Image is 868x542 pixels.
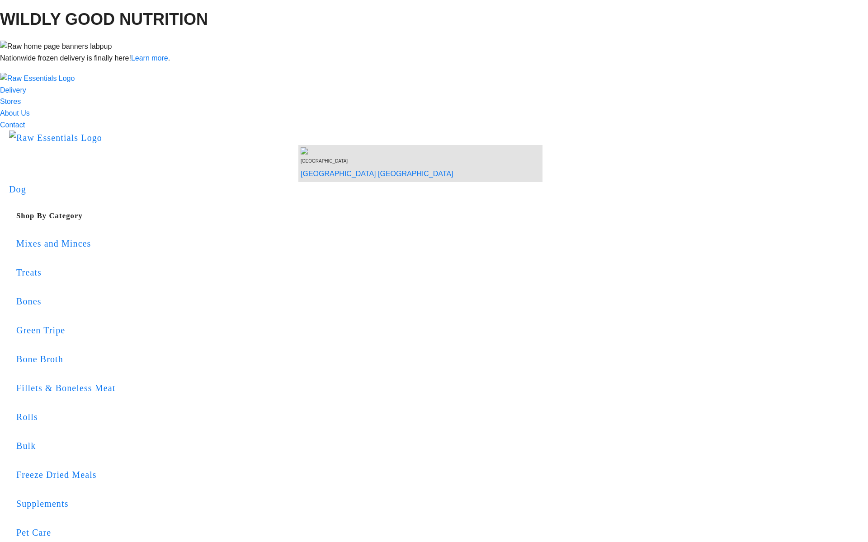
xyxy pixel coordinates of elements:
h5: Shop By Category [16,210,535,222]
a: Freeze Dried Meals [16,455,535,494]
div: Bones [16,294,535,308]
div: Bone Broth [16,352,535,366]
a: Bulk [16,426,535,465]
a: Bones [16,282,535,321]
img: Raw Essentials Logo [9,131,102,145]
a: [GEOGRAPHIC_DATA] [378,170,453,178]
div: Fillets & Boneless Meat [16,381,535,395]
a: Learn more [131,54,168,62]
div: Freeze Dried Meals [16,467,535,482]
div: Green Tripe [16,323,535,337]
a: Bone Broth [16,340,535,378]
div: Mixes and Minces [16,236,535,251]
a: Supplements [16,484,535,523]
a: Dog [9,184,26,194]
a: Treats [16,253,535,292]
div: Supplements [16,496,535,511]
div: Pet Care [16,525,535,540]
a: [GEOGRAPHIC_DATA] [301,170,376,178]
div: Treats [16,265,535,280]
span: [GEOGRAPHIC_DATA] [301,159,348,164]
a: Rolls [16,397,535,436]
a: Mixes and Minces [16,224,535,263]
a: Fillets & Boneless Meat [16,369,535,407]
div: Rolls [16,410,535,424]
img: van-moving.png [301,147,310,154]
a: Green Tripe [16,311,535,350]
div: Bulk [16,439,535,453]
